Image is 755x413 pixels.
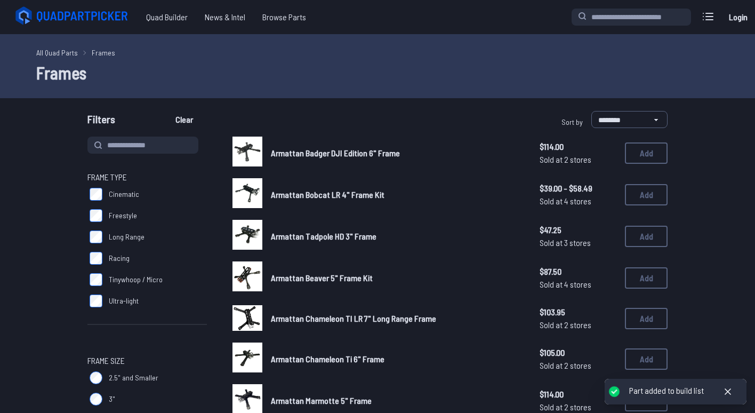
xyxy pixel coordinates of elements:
span: Sold at 2 stores [540,359,616,372]
button: Clear [166,111,202,128]
a: image [232,220,262,253]
a: Armattan Marmotte 5" Frame [271,394,523,407]
span: $39.00 - $58.49 [540,182,616,195]
span: Armattan Bobcat LR 4" Frame Kit [271,189,384,200]
input: Ultra-light [90,295,102,307]
span: Sold at 2 stores [540,319,616,331]
input: Long Range [90,231,102,243]
input: 2.5" and Smaller [90,371,102,384]
a: Armattan Chameleon Ti 6" Frame [271,353,523,366]
a: Armattan Chameleon TI LR 7" Long Range Frame [271,312,523,325]
img: image [232,220,262,250]
span: Sold at 3 stores [540,236,616,249]
img: image [232,305,262,331]
a: Browse Parts [254,6,315,28]
span: Filters [87,111,115,132]
span: $103.95 [540,306,616,319]
span: Cinematic [109,189,139,200]
a: News & Intel [196,6,254,28]
a: Login [725,6,751,28]
a: image [232,178,262,211]
input: 3" [90,393,102,406]
input: Freestyle [90,209,102,222]
span: $47.25 [540,224,616,236]
span: Armattan Chameleon Ti 6" Frame [271,354,384,364]
span: $105.00 [540,346,616,359]
button: Add [625,184,668,205]
a: image [232,261,262,295]
span: Sold at 4 stores [540,278,616,291]
input: Cinematic [90,188,102,201]
span: Sort by [561,117,583,126]
span: Ultra-light [109,296,139,306]
span: 3" [109,394,115,404]
a: Armattan Tadpole HD 3" Frame [271,230,523,243]
img: image [232,343,262,372]
span: $114.00 [540,388,616,401]
span: Racing [109,253,130,264]
span: Armattan Chameleon TI LR 7" Long Range Frame [271,313,436,323]
a: All Quad Parts [36,47,78,58]
img: image [232,178,262,208]
span: 2.5" and Smaller [109,372,158,383]
span: Sold at 2 stores [540,153,616,166]
button: Add [625,226,668,247]
div: Part added to build list [629,385,704,396]
span: Armattan Tadpole HD 3" Frame [271,231,376,241]
h1: Frames [36,60,719,85]
input: Racing [90,252,102,265]
a: Armattan Beaver 5" Frame Kit [271,272,523,284]
span: Armattan Beaver 5" Frame Kit [271,273,373,283]
button: Add [625,142,668,164]
span: $114.00 [540,140,616,153]
span: Frame Type [87,171,127,184]
a: image [232,303,262,334]
button: Add [625,308,668,329]
img: image [232,137,262,166]
a: Quad Builder [138,6,196,28]
span: Tinywhoop / Micro [109,274,163,285]
span: Armattan Marmotte 5" Frame [271,395,372,406]
span: Frame Size [87,354,125,367]
a: image [232,343,262,376]
select: Sort by [591,111,668,128]
span: Armattan Badger DJI Edition 6" Frame [271,148,400,158]
a: Armattan Badger DJI Edition 6" Frame [271,147,523,160]
span: Freestyle [109,210,137,221]
button: Add [625,267,668,289]
input: Tinywhoop / Micro [90,273,102,286]
a: Armattan Bobcat LR 4" Frame Kit [271,188,523,201]
a: Frames [92,47,115,58]
span: Long Range [109,232,144,242]
a: image [232,137,262,170]
span: Sold at 4 stores [540,195,616,208]
span: $87.50 [540,265,616,278]
button: Add [625,348,668,370]
img: image [232,261,262,291]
